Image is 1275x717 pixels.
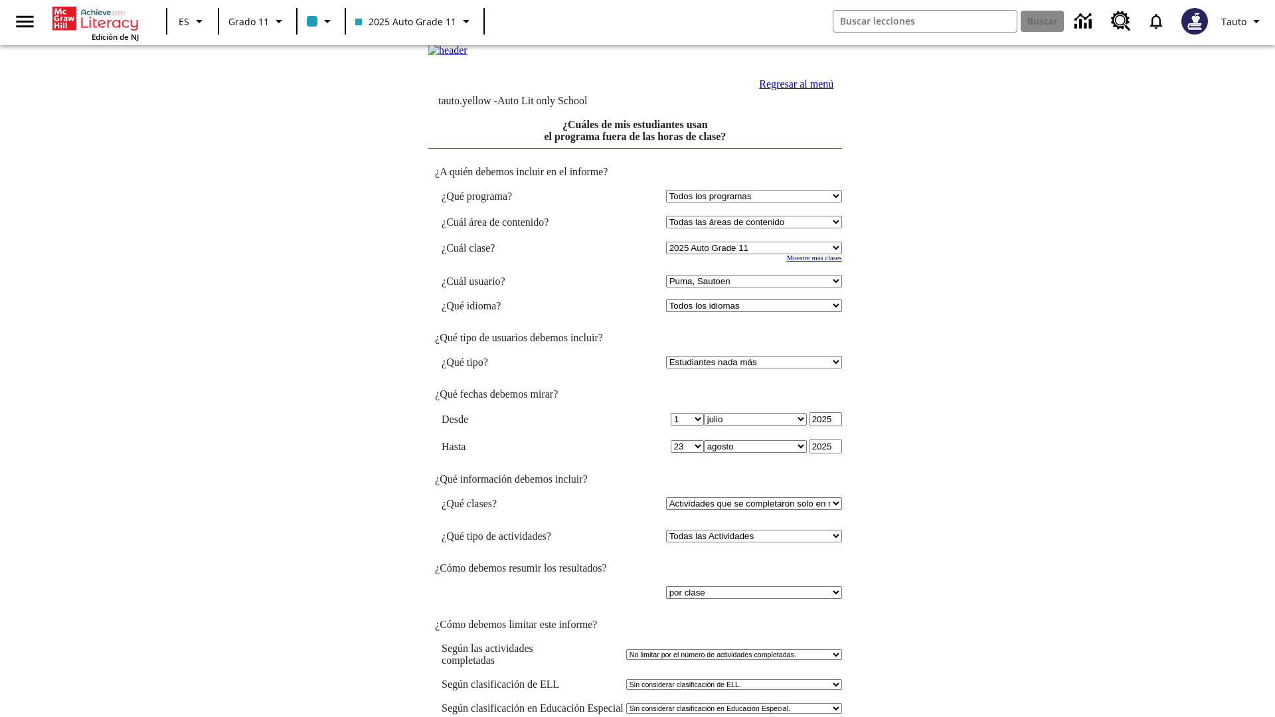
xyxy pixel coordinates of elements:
img: Avatar [1181,8,1208,35]
td: ¿Qué tipo? [442,356,592,368]
span: Grado 11 [228,15,269,29]
input: Buscar campo [833,11,1017,32]
button: El color de la clase es azul claro. Cambiar el color de la clase. [301,9,341,33]
td: Según las actividades completadas [442,643,624,667]
a: ¿Cuáles de mis estudiantes usan el programa fuera de las horas de clase? [544,119,726,142]
td: Hasta [442,439,592,453]
button: Abrir el menú lateral [5,2,44,41]
td: ¿Cuál usuario? [442,275,592,287]
button: Perfil/Configuración [1216,9,1270,33]
td: ¿Qué información debemos incluir? [428,473,842,485]
a: Muestre más clases [787,254,842,262]
td: ¿Cómo debemos resumir los resultados? [428,562,842,574]
td: ¿Qué tipo de actividades? [442,530,592,542]
span: ES [179,15,189,29]
span: Edición de NJ [92,32,139,42]
td: Desde [442,412,592,426]
a: Notificaciones [1139,4,1173,39]
button: Lenguaje: ES, Selecciona un idioma [171,9,214,33]
a: Centro de información [1066,3,1103,40]
td: ¿Qué idioma? [442,299,592,312]
td: ¿Qué programa? [442,190,592,202]
td: Según clasificación en Educación Especial [442,702,624,714]
nobr: Auto Lit only School [497,95,588,106]
td: ¿Qué clases? [442,497,592,510]
td: ¿Cómo debemos limitar este informe? [428,619,842,631]
td: ¿Qué tipo de usuarios debemos incluir? [428,332,842,344]
td: tauto.yellow - [438,95,681,107]
a: Centro de recursos, Se abrirá en una pestaña nueva. [1103,3,1139,39]
span: 2025 Auto Grade 11 [355,15,456,29]
a: Regresar al menú [759,78,833,90]
button: Clase: 2025 Auto Grade 11, Selecciona una clase [350,9,479,33]
nobr: ¿Cuál área de contenido? [442,216,549,228]
span: Tauto [1221,15,1246,29]
button: Grado: Grado 11, Elige un grado [223,9,292,33]
td: ¿A quién debemos incluir en el informe? [428,166,842,178]
button: Escoja un nuevo avatar [1173,4,1216,39]
div: Portada [52,4,139,42]
td: ¿Qué fechas debemos mirar? [428,388,842,400]
td: Según clasificación de ELL [442,678,624,690]
td: ¿Cuál clase? [442,242,592,254]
